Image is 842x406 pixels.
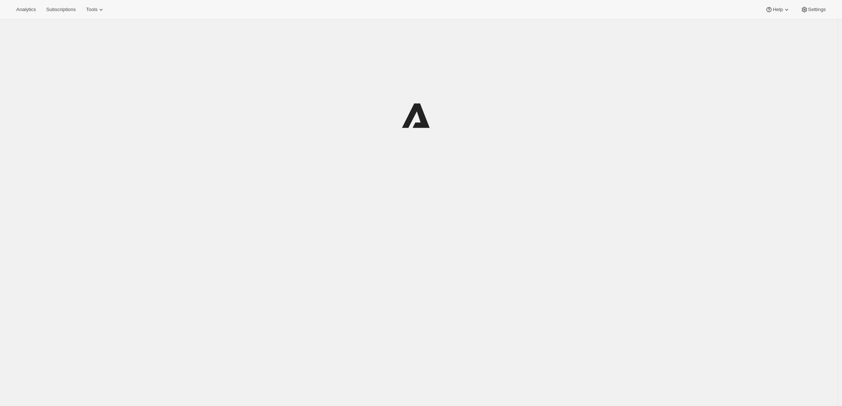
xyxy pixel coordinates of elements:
[12,4,40,15] button: Analytics
[773,7,783,13] span: Help
[86,7,97,13] span: Tools
[42,4,80,15] button: Subscriptions
[808,7,826,13] span: Settings
[16,7,36,13] span: Analytics
[796,4,830,15] button: Settings
[46,7,76,13] span: Subscriptions
[82,4,109,15] button: Tools
[761,4,794,15] button: Help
